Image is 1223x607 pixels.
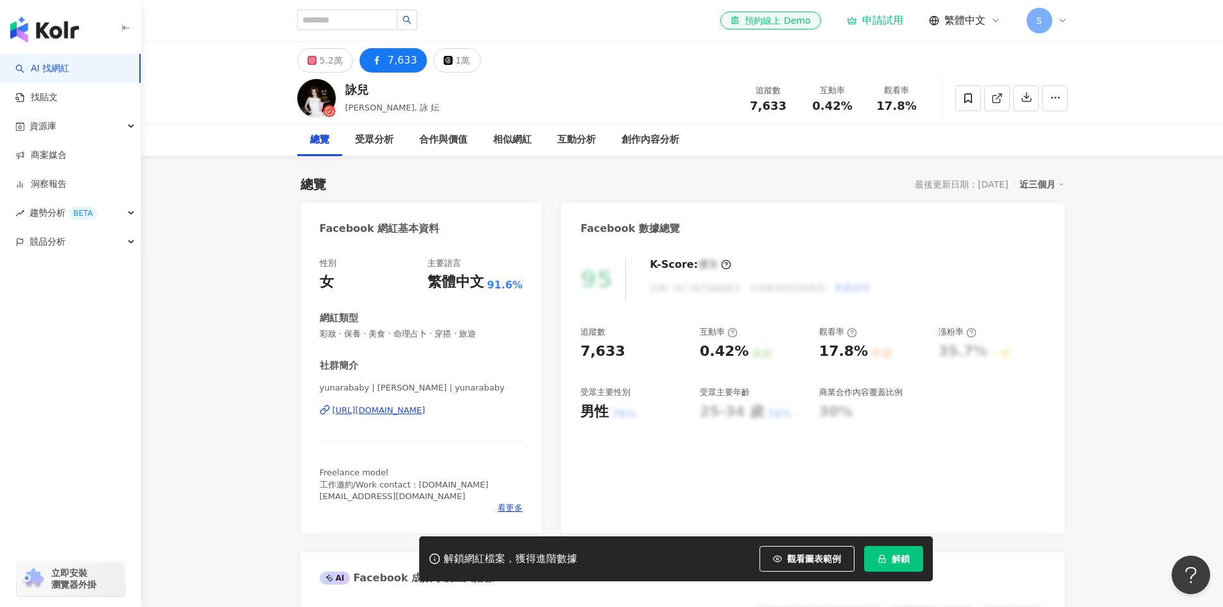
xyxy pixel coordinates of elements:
a: [URL][DOMAIN_NAME] [320,405,523,416]
div: 追蹤數 [744,84,793,97]
div: 互動率 [808,84,857,97]
div: 互動率 [700,326,738,338]
span: yunarababy | [PERSON_NAME] | yunarababy [320,382,523,394]
span: 解鎖 [892,554,910,564]
div: 7,633 [388,51,417,69]
div: 商業合作內容覆蓋比例 [819,387,903,398]
a: chrome extension立即安裝 瀏覽器外掛 [17,561,125,596]
span: Freelance model 工作邀約/Work contact : [DOMAIN_NAME][EMAIL_ADDRESS][DOMAIN_NAME] [320,468,489,500]
span: 繁體中文 [944,13,985,28]
span: 立即安裝 瀏覽器外掛 [51,567,96,590]
a: 洞察報告 [15,178,67,191]
div: Facebook 網紅基本資料 [320,222,440,236]
button: 觀看圖表範例 [759,546,854,572]
div: 詠兒 [345,82,439,98]
div: 預約線上 Demo [731,14,810,27]
span: 資源庫 [30,112,56,141]
div: 0.42% [700,342,749,362]
img: KOL Avatar [297,79,336,118]
span: [PERSON_NAME], 詠 妘 [345,103,439,112]
div: 互動分析 [557,132,596,148]
div: 主要語言 [428,258,461,269]
a: 申請試用 [847,14,903,27]
div: 相似網紅 [493,132,532,148]
a: 預約線上 Demo [720,12,820,30]
div: 1萬 [456,51,471,69]
img: logo [10,17,79,42]
button: 解鎖 [864,546,923,572]
div: 觀看率 [819,326,857,338]
span: rise [15,209,24,218]
span: S [1036,13,1042,28]
a: searchAI 找網紅 [15,62,69,75]
span: 競品分析 [30,227,65,256]
span: 觀看圖表範例 [787,554,841,564]
img: chrome extension [21,568,46,589]
div: 受眾主要性別 [580,387,630,398]
div: 創作內容分析 [621,132,679,148]
div: 解鎖網紅檔案，獲得進階數據 [444,552,577,566]
a: 商案媒合 [15,149,67,162]
div: 合作與價值 [419,132,467,148]
span: 17.8% [876,100,916,112]
div: 性別 [320,258,336,269]
button: 1萬 [433,48,481,73]
div: 繁體中文 [428,272,484,292]
div: 受眾主要年齡 [700,387,750,398]
div: 社群簡介 [320,359,358,373]
div: 男性 [580,402,609,422]
div: [URL][DOMAIN_NAME] [333,405,426,416]
div: BETA [68,207,98,220]
div: K-Score : [650,258,731,272]
div: 總覽 [310,132,329,148]
div: 受眾分析 [355,132,394,148]
span: search [403,15,412,24]
div: 總覽 [300,175,326,193]
span: 7,633 [750,99,786,112]
span: 趨勢分析 [30,198,98,227]
div: 最後更新日期：[DATE] [915,179,1008,189]
div: 漲粉率 [939,326,976,338]
span: 看更多 [498,502,523,514]
a: 找貼文 [15,91,58,104]
div: 5.2萬 [320,51,343,69]
div: 近三個月 [1019,176,1064,193]
div: 網紅類型 [320,312,358,325]
div: 女 [320,272,334,292]
div: 觀看率 [872,84,921,97]
span: 0.42% [812,100,852,112]
div: Facebook 數據總覽 [580,222,680,236]
span: 91.6% [487,278,523,292]
span: lock [878,554,887,563]
span: 彩妝 · 保養 · 美食 · 命理占卜 · 穿搭 · 旅遊 [320,328,523,340]
div: 7,633 [580,342,625,362]
div: 17.8% [819,342,868,362]
button: 7,633 [360,48,427,73]
button: 5.2萬 [297,48,353,73]
div: 追蹤數 [580,326,605,338]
